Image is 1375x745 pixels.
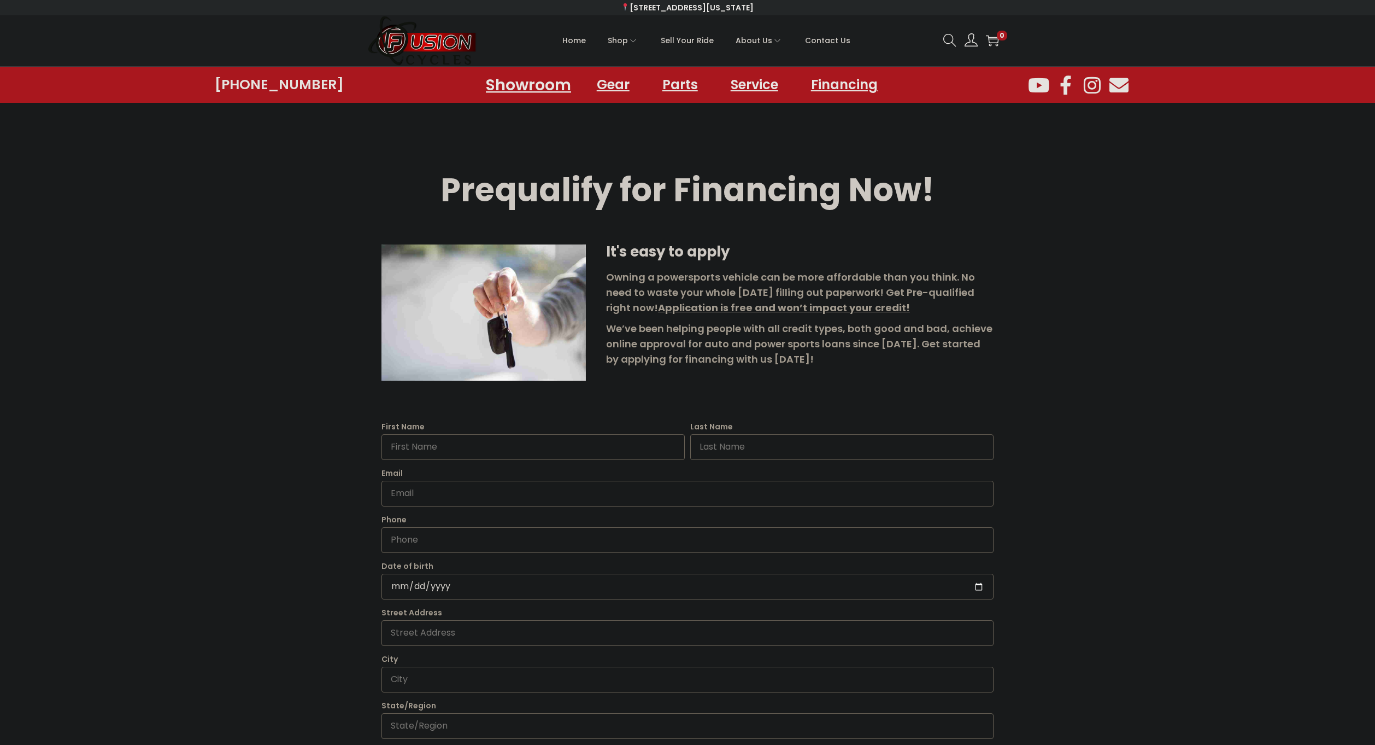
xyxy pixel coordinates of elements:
[805,16,850,65] a: Contact Us
[381,174,994,206] h2: Prequalify for Financing Now!
[800,72,889,97] a: Financing
[805,27,850,54] span: Contact Us
[381,651,398,667] label: City
[381,713,994,739] input: State/Region
[736,16,783,65] a: About Us
[368,15,477,66] img: Woostify retina logo
[381,574,994,600] input: Date of birth
[986,34,999,47] a: 0
[477,16,935,65] nav: Primary navigation
[381,434,685,460] input: First Name
[621,2,754,13] a: [STREET_ADDRESS][US_STATE]
[608,27,628,54] span: Shop
[473,69,584,100] a: Showroom
[482,72,889,97] nav: Menu
[381,512,407,527] label: Phone
[381,667,994,692] input: City
[606,245,994,259] h5: It's easy to apply
[736,27,772,54] span: About Us
[562,27,586,54] span: Home
[381,558,433,574] label: Date of birth
[381,481,994,507] input: Email
[621,3,629,11] img: 📍
[381,465,403,481] label: Email
[606,270,994,316] p: Owning a powersports vehicle can be more affordable than you think. No need to waste your whole [...
[381,419,425,434] label: First Name
[661,27,714,54] span: Sell Your Ride
[720,72,789,97] a: Service
[381,527,994,553] input: Only numbers and phone characters (#, -, *, etc) are accepted.
[608,16,639,65] a: Shop
[586,72,641,97] a: Gear
[651,72,709,97] a: Parts
[381,620,994,646] input: Street Address
[381,698,436,713] label: State/Region
[658,301,910,315] span: Application is free and won’t impact your credit!
[606,321,994,367] p: We’ve been helping people with all credit types, both good and bad, achieve online approval for a...
[215,77,344,92] a: [PHONE_NUMBER]
[381,605,442,620] label: Street Address
[562,16,586,65] a: Home
[690,434,994,460] input: Last Name
[661,16,714,65] a: Sell Your Ride
[690,419,733,434] label: Last Name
